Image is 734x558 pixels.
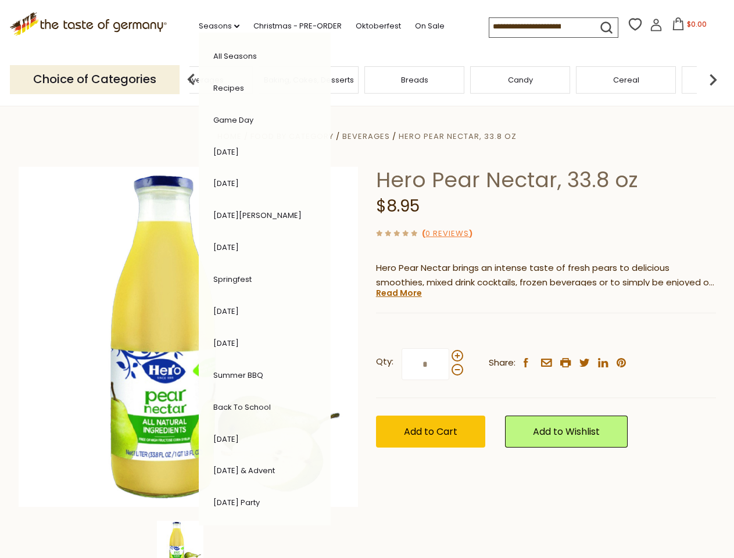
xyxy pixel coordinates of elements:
[213,465,275,476] a: [DATE] & Advent
[404,425,457,438] span: Add to Cart
[342,131,390,142] a: Beverages
[213,210,302,221] a: [DATE][PERSON_NAME]
[180,68,203,91] img: previous arrow
[376,261,716,290] p: Hero Pear Nectar brings an intense taste of fresh pears to delicious smoothies, mixed drink cockt...
[10,65,180,94] p: Choice of Categories
[213,178,239,189] a: [DATE]
[356,20,401,33] a: Oktoberfest
[213,402,271,413] a: Back to School
[213,434,239,445] a: [DATE]
[665,17,714,35] button: $0.00
[213,370,263,381] a: Summer BBQ
[213,51,257,62] a: All Seasons
[213,338,239,349] a: [DATE]
[376,355,393,369] strong: Qty:
[213,274,252,285] a: Springfest
[415,20,445,33] a: On Sale
[213,497,260,508] a: [DATE] Party
[687,19,707,29] span: $0.00
[508,76,533,84] a: Candy
[422,228,472,239] span: ( )
[376,195,420,217] span: $8.95
[402,348,449,380] input: Qty:
[701,68,725,91] img: next arrow
[213,146,239,158] a: [DATE]
[425,228,469,240] a: 0 Reviews
[376,287,422,299] a: Read More
[213,83,244,94] a: Recipes
[489,356,515,370] span: Share:
[401,76,428,84] a: Breads
[613,76,639,84] a: Cereal
[376,416,485,448] button: Add to Cart
[213,306,239,317] a: [DATE]
[505,416,628,448] a: Add to Wishlist
[399,131,517,142] a: Hero Pear Nectar, 33.8 oz
[213,242,239,253] a: [DATE]
[376,167,716,193] h1: Hero Pear Nectar, 33.8 oz
[253,20,342,33] a: Christmas - PRE-ORDER
[213,115,253,126] a: Game Day
[19,167,359,507] img: Hero Pear Nectar, 33.8 oz
[199,20,239,33] a: Seasons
